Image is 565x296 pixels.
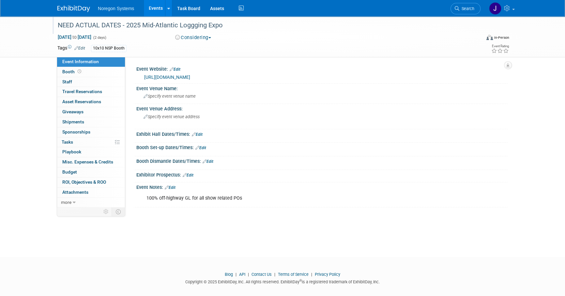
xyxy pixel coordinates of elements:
[57,117,125,127] a: Shipments
[112,207,125,216] td: Toggle Event Tabs
[273,272,277,277] span: |
[57,57,125,67] a: Event Information
[203,159,213,164] a: Edit
[62,119,84,124] span: Shipments
[234,272,238,277] span: |
[62,179,106,185] span: ROI, Objectives & ROO
[61,200,71,205] span: more
[57,157,125,167] a: Misc. Expenses & Credits
[442,34,509,44] div: Event Format
[486,35,493,40] img: Format-Inperson.png
[100,207,112,216] td: Personalize Event Tab Strip
[246,272,251,277] span: |
[136,104,508,112] div: Event Venue Address:
[136,129,508,138] div: Exhibit Hall Dates/Times:
[91,45,127,52] div: 10x10 NSP Booth
[491,45,509,48] div: Event Rating
[299,279,302,282] sup: ®
[173,34,214,41] button: Considering
[57,167,125,177] a: Budget
[225,272,233,277] a: Blog
[62,69,83,74] span: Booth
[62,79,72,84] span: Staff
[62,59,99,64] span: Event Information
[62,149,81,154] span: Playbook
[144,75,190,80] a: [URL][DOMAIN_NAME]
[62,139,73,145] span: Tasks
[195,146,206,150] a: Edit
[136,84,508,92] div: Event Venue Name:
[57,45,85,52] td: Tags
[136,64,508,73] div: Event Website:
[71,35,78,40] span: to
[136,156,508,165] div: Booth Dismantle Dates/Times:
[57,6,90,12] img: ExhibitDay
[62,169,77,175] span: Budget
[57,188,125,197] a: Attachments
[62,99,101,104] span: Asset Reservations
[57,198,125,207] a: more
[144,94,196,99] span: Specify event venue name
[57,97,125,107] a: Asset Reservations
[315,272,340,277] a: Privacy Policy
[170,67,180,72] a: Edit
[62,190,88,195] span: Attachments
[62,109,84,114] span: Giveaways
[459,6,474,11] span: Search
[57,147,125,157] a: Playbook
[57,34,92,40] span: [DATE] [DATE]
[57,87,125,97] a: Travel Reservations
[278,272,309,277] a: Terms of Service
[252,272,272,277] a: Contact Us
[62,159,113,164] span: Misc. Expenses & Credits
[183,173,193,177] a: Edit
[136,143,508,151] div: Booth Set-up Dates/Times:
[136,170,508,178] div: Exhibitor Prospectus:
[74,46,85,50] a: Edit
[142,192,436,205] div: 100% off-highway GL for all show related POs
[144,114,200,119] span: Specify event venue address
[192,132,203,137] a: Edit
[55,20,471,31] div: NEED ACTUAL DATES - 2025 Mid-Atlantic Loggging Expo
[57,127,125,137] a: Sponsorships
[62,89,102,94] span: Travel Reservations
[165,185,176,190] a: Edit
[310,272,314,277] span: |
[239,272,245,277] a: API
[136,182,508,191] div: Event Notes:
[494,35,509,40] div: In-Person
[489,2,501,15] img: Johana Gil
[98,6,134,11] span: Noregon Systems
[57,77,125,87] a: Staff
[57,67,125,77] a: Booth
[450,3,481,14] a: Search
[57,107,125,117] a: Giveaways
[93,35,106,40] span: (2 days)
[62,129,90,134] span: Sponsorships
[57,137,125,147] a: Tasks
[57,177,125,187] a: ROI, Objectives & ROO
[76,69,83,74] span: Booth not reserved yet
